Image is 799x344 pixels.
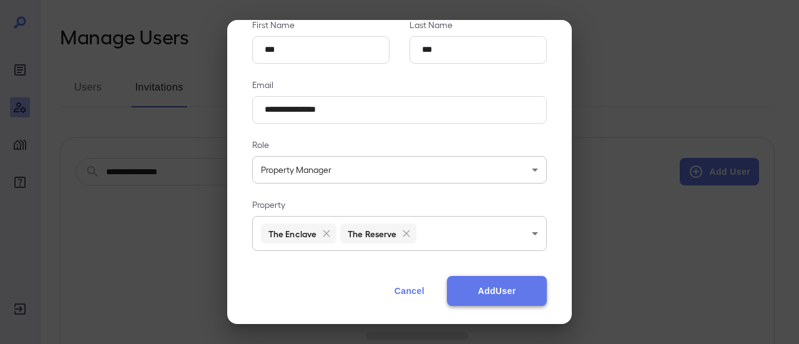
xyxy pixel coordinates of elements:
p: Email [252,79,547,91]
button: AddUser [447,276,547,306]
h6: The Reserve [348,227,396,240]
button: Cancel [382,276,437,306]
p: Role [252,139,547,151]
p: First Name [252,19,390,31]
p: Last Name [409,19,547,31]
p: Property [252,199,547,211]
h6: The Enclave [268,227,316,240]
div: Property Manager [252,156,547,184]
